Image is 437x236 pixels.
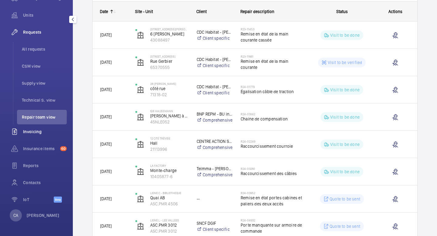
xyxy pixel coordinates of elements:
[137,32,144,39] img: elevator.svg
[13,212,18,218] p: CA
[150,37,189,43] p: 43088497
[27,212,59,218] p: [PERSON_NAME]
[197,220,233,226] p: SNCF DGIF
[23,197,54,203] span: IoT
[23,180,67,186] span: Contacts
[197,29,233,35] p: CDC Habitat - [PERSON_NAME]
[197,144,233,150] a: Comprehensive
[197,117,233,123] a: Comprehensive
[137,86,144,93] img: elevator.svg
[241,143,303,149] span: Raccourcissement courroie
[22,114,67,120] span: Repair team view
[150,92,189,98] p: 71318-02
[150,55,189,58] p: [STREET_ADDRESS]
[100,114,112,119] span: [DATE]
[241,191,303,195] h2: R24-03952
[241,112,303,116] h2: R24-01842
[150,58,189,64] p: Rue Gerbier
[137,141,144,148] img: elevator.svg
[137,168,144,175] img: elevator.svg
[330,87,360,93] p: Visit to be done
[330,114,360,120] p: Visit to be done
[137,59,144,66] img: elevator.svg
[23,29,67,35] span: Requests
[137,113,144,121] img: elevator.svg
[100,60,112,65] span: [DATE]
[241,170,303,177] span: Raccourcissement des câbles
[150,109,189,113] p: 6/8 Haussmann
[22,63,67,69] span: CSM view
[336,9,348,14] span: Status
[197,138,233,144] p: CENTRE ACTION SOCIALE [DEMOGRAPHIC_DATA]
[150,146,189,152] p: 21113996
[241,218,303,222] h2: R24-04932
[150,64,189,70] p: 65370555
[100,196,112,201] span: [DATE]
[137,195,144,203] img: elevator.svg
[197,84,233,90] p: CDC Habitat - [PERSON_NAME]
[197,111,233,117] p: BNP REPM - BU internationale
[22,46,67,52] span: All requests
[23,146,58,152] span: Insurance items
[150,174,189,180] p: 10405877-6
[150,119,189,125] p: 45NLE052
[241,27,303,31] h2: R23-11453
[197,226,233,232] a: Client specific
[241,31,303,43] span: Remise en état de la main courante cassée
[23,163,67,169] span: Reports
[330,223,360,229] p: Quote to be sent
[197,62,233,69] a: Client specific
[197,172,233,178] a: Comprehensive
[23,12,67,18] span: Units
[328,59,362,66] p: Visit to be verified
[196,9,207,14] span: Client
[330,196,360,202] p: Quote to be sent
[197,35,233,41] a: Client specific
[241,85,303,89] h2: R24-01779
[150,218,189,222] p: Ligne L - LES VALLEES
[241,55,303,58] h2: R23-11661
[241,222,303,234] span: Porte manquante sur armoire de commande
[240,9,274,14] span: Repair description
[150,191,189,195] p: Ligne C - BIBLIOTHEQUE
[60,146,67,151] span: 60
[100,32,112,37] span: [DATE]
[241,195,303,207] span: Remise en état portes cabines et paliers des deux accès
[241,140,303,143] h2: R24-02249
[100,169,112,174] span: [DATE]
[330,169,360,175] p: Visit to be done
[241,116,303,122] span: Chaine de compensation
[150,137,189,140] p: 12 cité Trévise
[150,167,189,174] p: Monte-charge
[100,87,112,92] span: [DATE]
[150,31,189,37] p: 6 [PERSON_NAME]
[100,142,112,147] span: [DATE]
[150,228,189,234] p: ASC.PMR 3012
[388,9,402,14] span: Actions
[197,166,233,172] p: Telmma - [PERSON_NAME]
[150,113,189,119] p: [PERSON_NAME] à gauche derrière triplex igh
[150,82,189,86] p: 28 [PERSON_NAME]
[100,224,112,228] span: [DATE]
[150,222,189,228] p: ASC.PMR 3012
[150,201,189,207] p: ASC.PMR 4506
[241,89,303,95] span: Égalisation câble de traction
[54,197,62,203] span: Beta
[197,90,233,96] a: Client specific
[150,86,189,92] p: côté rue
[241,58,303,70] span: Remise en état de la main courante
[197,195,233,202] div: --
[23,129,67,135] span: Invoicing
[150,27,189,31] p: [STREET_ADDRESS][PERSON_NAME]
[22,80,67,86] span: Supply view
[22,97,67,103] span: Technical S. view
[197,56,233,62] p: CDC Habitat - [PERSON_NAME]
[135,9,153,14] span: Site - Unit
[330,141,360,147] p: Visit to be done
[330,32,360,38] p: Visit to be done
[100,9,108,14] div: Date
[137,223,144,230] img: elevator.svg
[150,195,189,201] p: Quai AB
[150,140,189,146] p: Hall
[150,164,189,167] p: La Factory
